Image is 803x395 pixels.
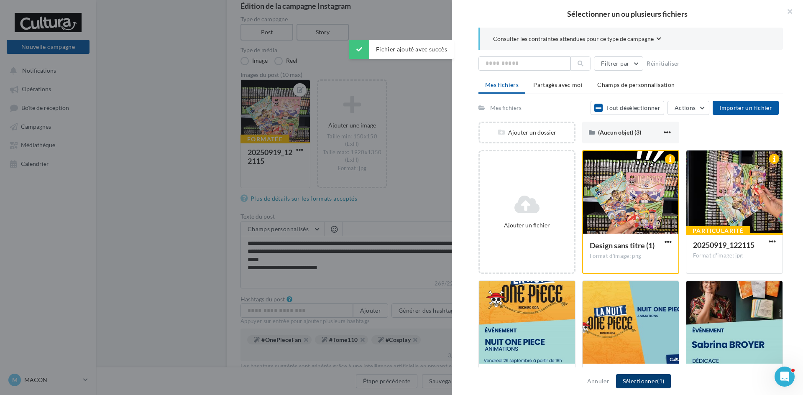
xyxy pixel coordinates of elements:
[485,81,519,88] span: Mes fichiers
[465,10,790,18] h2: Sélectionner un ou plusieurs fichiers
[693,240,754,250] span: 20250919_122115
[533,81,583,88] span: Partagés avec moi
[775,367,795,387] iframe: Intercom live chat
[349,40,454,59] div: Fichier ajouté avec succès
[493,34,661,45] button: Consulter les contraintes attendues pour ce type de campagne
[643,59,683,69] button: Réinitialiser
[657,377,664,385] span: (1)
[483,221,571,229] div: Ajouter un fichier
[591,101,664,115] button: Tout désélectionner
[686,226,750,235] div: Particularité
[693,252,776,260] div: Format d'image: jpg
[667,101,709,115] button: Actions
[493,35,654,43] span: Consulter les contraintes attendues pour ce type de campagne
[490,104,522,112] div: Mes fichiers
[480,128,574,137] div: Ajouter un dossier
[713,101,779,115] button: Importer un fichier
[719,104,772,111] span: Importer un fichier
[675,104,696,111] span: Actions
[590,241,655,250] span: Design sans titre (1)
[616,374,671,388] button: Sélectionner(1)
[597,81,675,88] span: Champs de personnalisation
[590,252,672,260] div: Format d'image: png
[584,376,613,386] button: Annuler
[598,129,641,136] span: (Aucun objet) (3)
[594,56,643,71] button: Filtrer par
